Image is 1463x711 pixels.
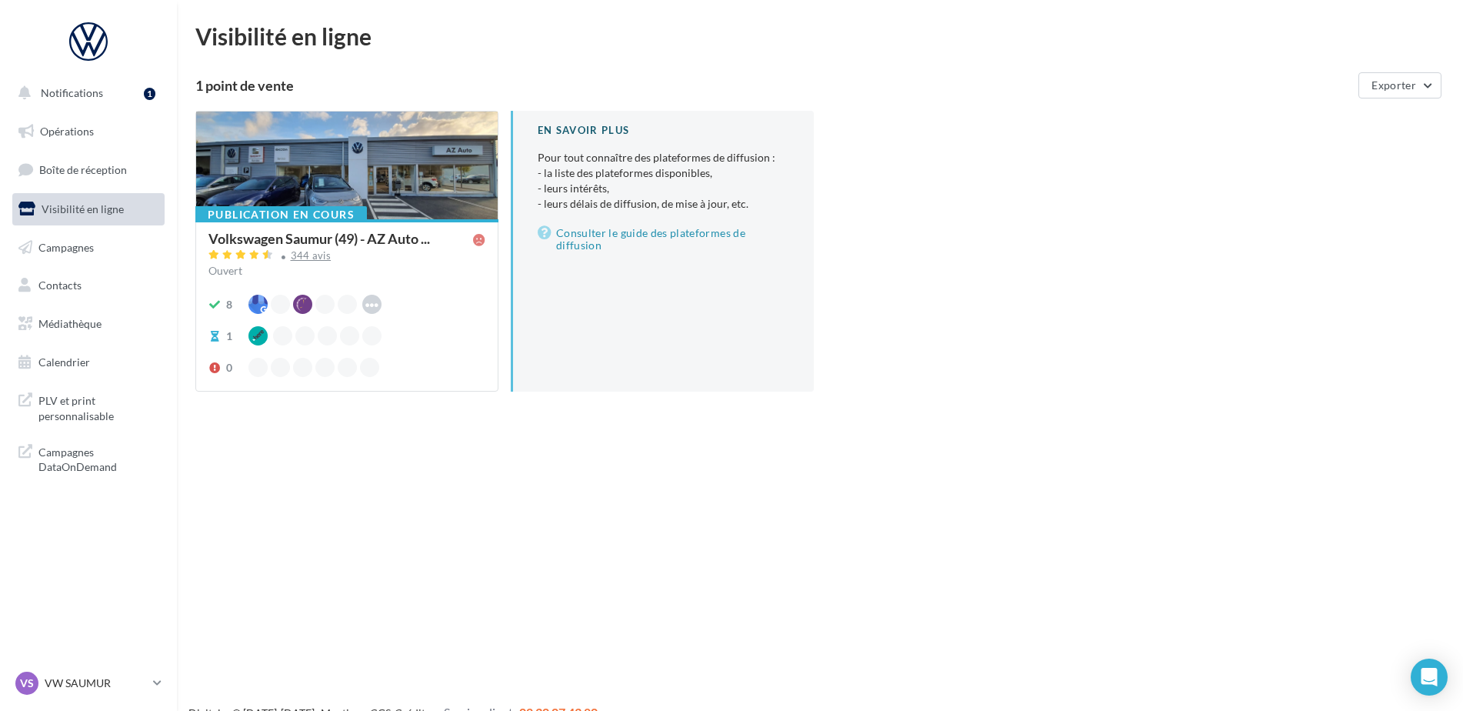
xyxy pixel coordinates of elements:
[1411,659,1448,696] div: Open Intercom Messenger
[195,78,1352,92] div: 1 point de vente
[538,196,789,212] li: - leurs délais de diffusion, de mise à jour, etc.
[9,115,168,148] a: Opérations
[144,88,155,100] div: 1
[1371,78,1416,92] span: Exporter
[38,279,82,292] span: Contacts
[39,163,127,176] span: Boîte de réception
[226,360,232,376] div: 0
[38,390,158,423] span: PLV et print personnalisable
[208,248,485,266] a: 344 avis
[226,297,232,312] div: 8
[9,193,168,225] a: Visibilité en ligne
[38,355,90,369] span: Calendrier
[538,123,789,138] div: En savoir plus
[291,251,332,261] div: 344 avis
[9,232,168,264] a: Campagnes
[195,25,1445,48] div: Visibilité en ligne
[9,384,168,429] a: PLV et print personnalisable
[12,669,165,698] a: VS VW SAUMUR
[38,317,102,330] span: Médiathèque
[45,676,147,691] p: VW SAUMUR
[208,264,242,277] span: Ouvert
[42,202,124,215] span: Visibilité en ligne
[1358,72,1441,98] button: Exporter
[538,181,789,196] li: - leurs intérêts,
[538,165,789,181] li: - la liste des plateformes disponibles,
[9,153,168,186] a: Boîte de réception
[41,86,103,99] span: Notifications
[195,206,367,223] div: Publication en cours
[40,125,94,138] span: Opérations
[9,308,168,340] a: Médiathèque
[226,329,232,344] div: 1
[9,269,168,302] a: Contacts
[20,676,34,691] span: VS
[538,224,789,255] a: Consulter le guide des plateformes de diffusion
[9,77,162,109] button: Notifications 1
[208,232,430,245] span: Volkswagen Saumur (49) - AZ Auto ...
[38,240,94,253] span: Campagnes
[9,346,168,379] a: Calendrier
[38,442,158,475] span: Campagnes DataOnDemand
[9,436,168,481] a: Campagnes DataOnDemand
[538,150,789,212] p: Pour tout connaître des plateformes de diffusion :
